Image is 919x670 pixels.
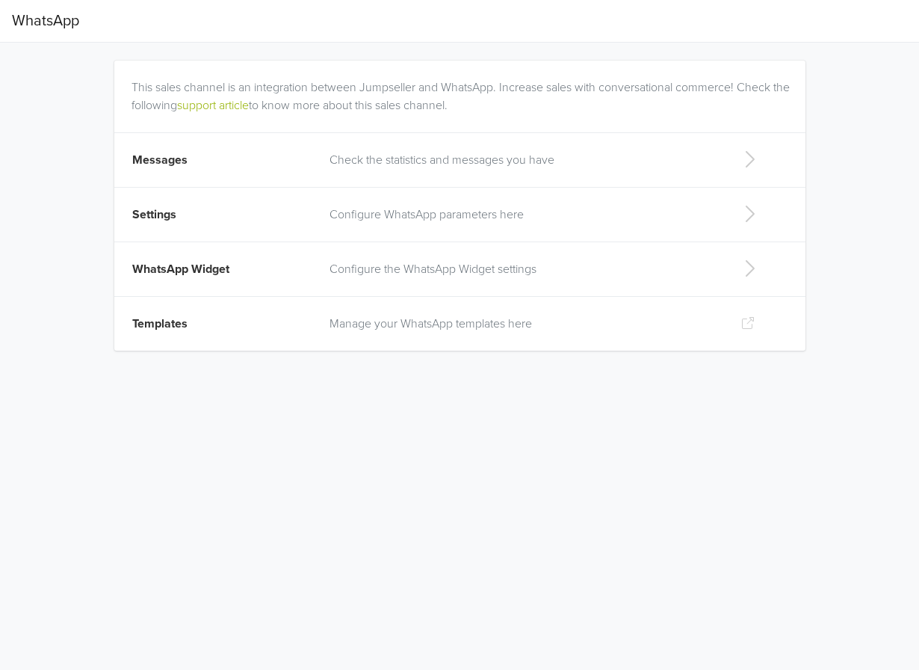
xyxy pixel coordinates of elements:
p: Configure WhatsApp parameters here [329,206,717,224]
span: Messages [132,153,188,167]
div: This sales channel is an integration between Jumpseller and WhatsApp. Increase sales with convers... [131,61,794,114]
span: WhatsApp Widget [132,262,229,277]
span: Settings [132,207,176,222]
a: support article [177,98,249,113]
p: Check the statistics and messages you have [329,151,717,169]
span: WhatsApp [12,6,79,36]
a: to know more about this sales channel. [249,98,448,113]
span: Templates [132,316,188,331]
p: Configure the WhatsApp Widget settings [329,260,717,278]
p: Manage your WhatsApp templates here [329,315,717,333]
